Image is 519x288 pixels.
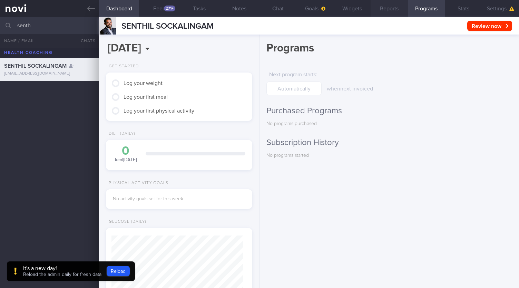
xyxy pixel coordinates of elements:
h1: Programs [266,41,512,57]
button: Review now [467,21,512,31]
button: Reload [107,266,130,276]
span: Reload the admin daily for fresh data [23,272,101,277]
div: kcal [DATE] [113,145,139,163]
div: Physical Activity Goals [106,181,168,186]
div: Get Started [106,64,139,69]
p: No programs started [266,153,512,159]
p: No programs purchased [266,121,512,127]
button: Chats [71,34,99,48]
label: Next program starts : [269,71,319,78]
p: when next invoiced [327,85,439,92]
h2: Subscription History [266,137,512,148]
div: [EMAIL_ADDRESS][DOMAIN_NAME] [4,71,95,76]
input: Automatically [266,81,322,95]
div: No activity goals set for this week [113,196,245,202]
div: It's a new day! [23,265,101,272]
span: SENTHIL SOCKALINGAM [4,63,67,69]
div: Diet (Daily) [106,131,135,136]
h2: Purchased Programs [266,106,512,116]
div: 0 [113,145,139,157]
div: Glucose (Daily) [106,219,146,224]
div: 271+ [164,6,175,11]
span: SENTHIL SOCKALINGAM [121,22,214,30]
